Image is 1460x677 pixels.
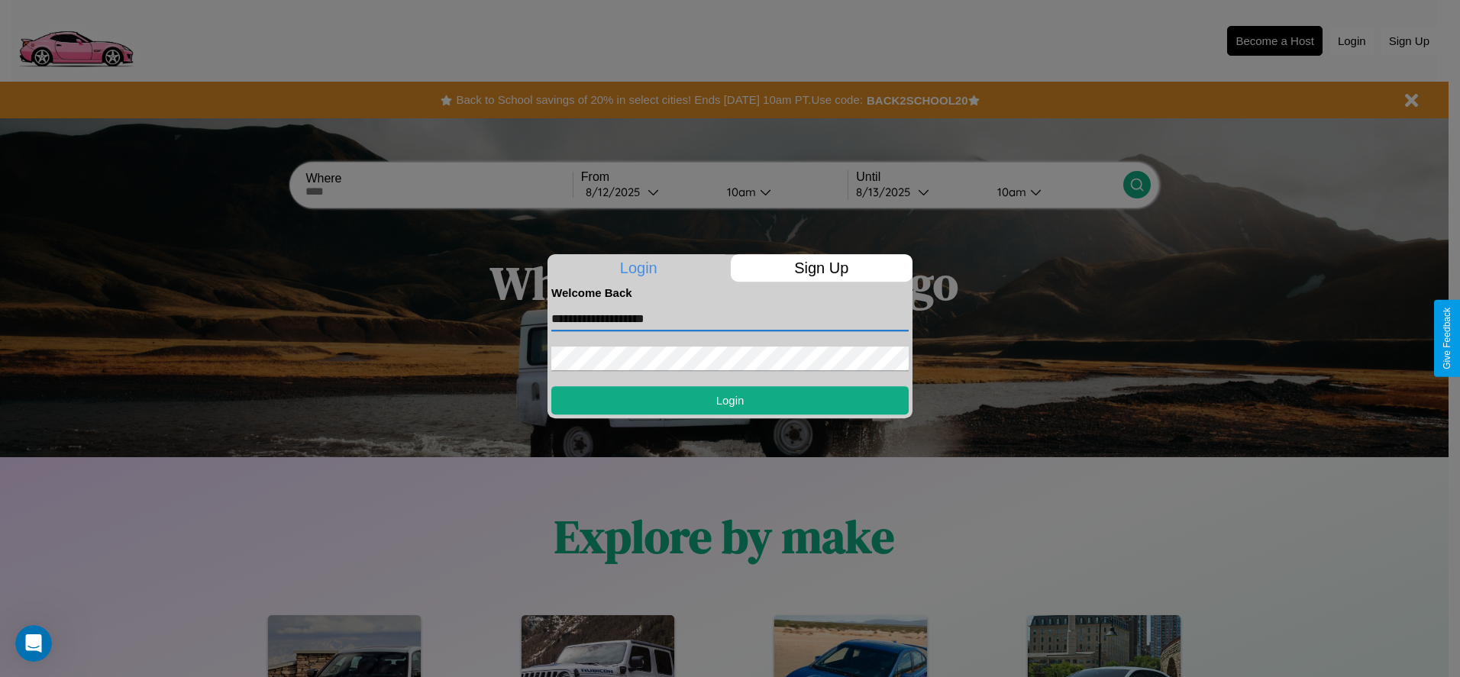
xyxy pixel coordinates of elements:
[551,386,909,414] button: Login
[551,286,909,299] h4: Welcome Back
[15,625,52,662] iframe: Intercom live chat
[731,254,913,282] p: Sign Up
[547,254,730,282] p: Login
[1442,308,1452,369] div: Give Feedback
